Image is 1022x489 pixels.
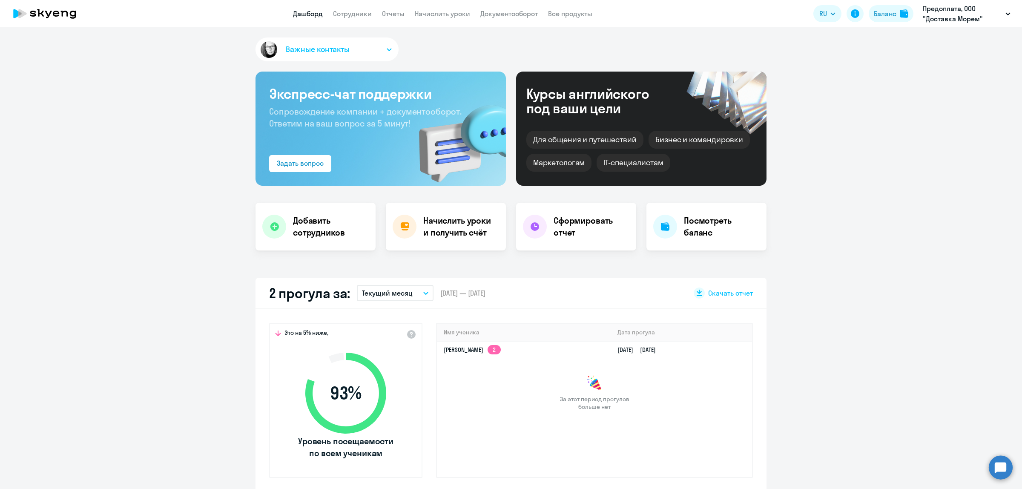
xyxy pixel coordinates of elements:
[488,345,501,354] app-skyeng-badge: 2
[293,215,369,239] h4: Добавить сотрудников
[919,3,1015,24] button: Предоплата, ООО "Доставка Морем"
[423,215,497,239] h4: Начислить уроки и получить счёт
[293,9,323,18] a: Дашборд
[869,5,913,22] button: Балансbalance
[269,155,331,172] button: Задать вопрос
[407,90,506,186] img: bg-img
[649,131,750,149] div: Бизнес и командировки
[259,40,279,60] img: avatar
[819,9,827,19] span: RU
[357,285,433,301] button: Текущий месяц
[277,158,324,168] div: Задать вопрос
[559,395,630,411] span: За этот период прогулов больше нет
[269,106,462,129] span: Сопровождение компании + документооборот. Ответим на ваш вопрос за 5 минут!
[526,154,591,172] div: Маркетологам
[297,435,395,459] span: Уровень посещаемости по всем ученикам
[900,9,908,18] img: balance
[526,86,672,115] div: Курсы английского под ваши цели
[874,9,896,19] div: Баланс
[286,44,350,55] span: Важные контакты
[708,288,753,298] span: Скачать отчет
[333,9,372,18] a: Сотрудники
[284,329,328,339] span: Это на 5% ниже,
[297,383,395,403] span: 93 %
[437,324,611,341] th: Имя ученика
[269,285,350,302] h2: 2 прогула за:
[548,9,592,18] a: Все продукты
[597,154,670,172] div: IT-специалистам
[415,9,470,18] a: Начислить уроки
[269,85,492,102] h3: Экспресс-чат поддержки
[362,288,413,298] p: Текущий месяц
[554,215,629,239] h4: Сформировать отчет
[480,9,538,18] a: Документооборот
[586,375,603,392] img: congrats
[255,37,399,61] button: Важные контакты
[440,288,485,298] span: [DATE] — [DATE]
[382,9,405,18] a: Отчеты
[923,3,1002,24] p: Предоплата, ООО "Доставка Морем"
[813,5,841,22] button: RU
[444,346,501,354] a: [PERSON_NAME]2
[526,131,643,149] div: Для общения и путешествий
[684,215,760,239] h4: Посмотреть баланс
[611,324,752,341] th: Дата прогула
[617,346,663,354] a: [DATE][DATE]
